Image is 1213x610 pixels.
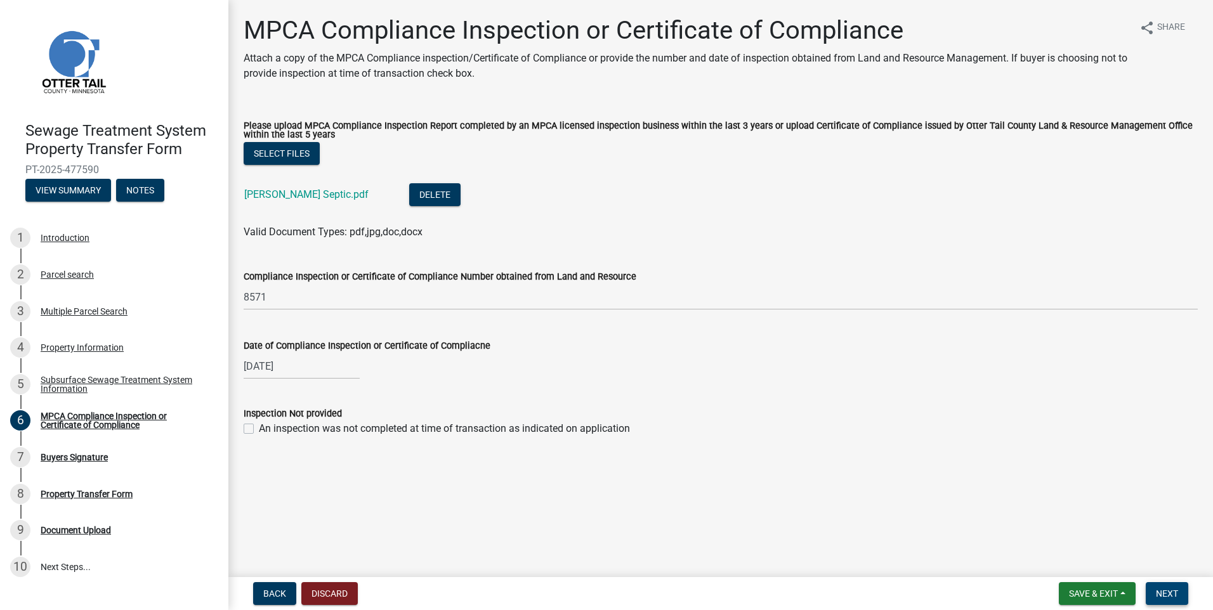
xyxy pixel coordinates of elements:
div: 4 [10,337,30,358]
label: Date of Compliance Inspection or Certificate of Compliacne [244,342,490,351]
img: Otter Tail County, Minnesota [25,13,121,108]
div: Subsurface Sewage Treatment System Information [41,375,208,393]
div: 8 [10,484,30,504]
span: Share [1157,20,1185,36]
label: Compliance Inspection or Certificate of Compliance Number obtained from Land and Resource [244,273,636,282]
div: MPCA Compliance Inspection or Certificate of Compliance [41,412,208,429]
div: 9 [10,520,30,540]
div: 6 [10,410,30,431]
button: Notes [116,179,164,202]
button: Back [253,582,296,605]
div: 5 [10,374,30,394]
div: Parcel search [41,270,94,279]
span: Next [1156,588,1178,599]
label: An inspection was not completed at time of transaction as indicated on application [259,421,630,436]
h4: Sewage Treatment System Property Transfer Form [25,122,218,159]
span: Back [263,588,286,599]
wm-modal-confirm: Notes [116,186,164,196]
label: Inspection Not provided [244,410,342,419]
div: 7 [10,447,30,467]
wm-modal-confirm: Delete Document [409,190,461,202]
button: Select files [244,142,320,165]
button: View Summary [25,179,111,202]
button: shareShare [1129,15,1195,40]
div: Document Upload [41,526,111,535]
span: Valid Document Types: pdf,jpg,doc,docx [244,226,423,238]
div: 10 [10,557,30,577]
label: Please upload MPCA Compliance Inspection Report completed by an MPCA licensed inspection business... [244,122,1198,140]
i: share [1139,20,1155,36]
button: Discard [301,582,358,605]
div: 3 [10,301,30,321]
button: Next [1146,582,1188,605]
wm-modal-confirm: Summary [25,186,111,196]
div: 2 [10,264,30,285]
div: Property Information [41,343,124,352]
span: PT-2025-477590 [25,164,203,176]
button: Save & Exit [1059,582,1136,605]
div: Buyers Signature [41,453,108,462]
p: Attach a copy of the MPCA Compliance inspection/Certificate of Compliance or provide the number a... [244,51,1129,81]
h1: MPCA Compliance Inspection or Certificate of Compliance [244,15,1129,46]
a: [PERSON_NAME] Septic.pdf [244,188,369,200]
div: Property Transfer Form [41,490,133,498]
div: 1 [10,228,30,248]
div: Multiple Parcel Search [41,307,128,316]
input: mm/dd/yyyy [244,353,360,379]
span: Save & Exit [1069,588,1118,599]
div: Introduction [41,233,89,242]
button: Delete [409,183,461,206]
